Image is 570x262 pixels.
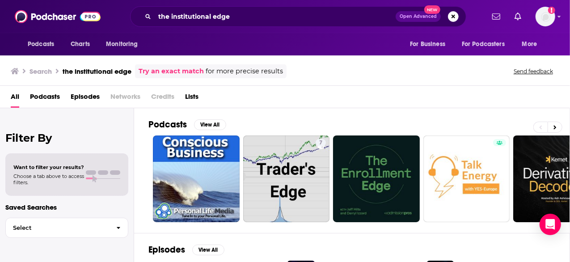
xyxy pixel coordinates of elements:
[11,89,19,108] a: All
[185,89,198,108] a: Lists
[5,218,128,238] button: Select
[130,6,466,27] div: Search podcasts, credits, & more...
[511,68,556,75] button: Send feedback
[243,135,330,222] a: 7
[489,9,504,24] a: Show notifications dropdown
[148,244,185,255] h2: Episodes
[148,119,226,130] a: PodcastsView All
[536,7,555,26] button: Show profile menu
[194,119,226,130] button: View All
[536,7,555,26] span: Logged in as aridings
[316,139,326,146] a: 7
[516,36,549,53] button: open menu
[548,7,555,14] svg: Add a profile image
[511,9,525,24] a: Show notifications dropdown
[155,9,396,24] input: Search podcasts, credits, & more...
[410,38,445,51] span: For Business
[28,38,54,51] span: Podcasts
[396,11,441,22] button: Open AdvancedNew
[63,67,131,76] h3: the institutional edge
[13,164,84,170] span: Want to filter your results?
[151,89,174,108] span: Credits
[21,36,66,53] button: open menu
[206,66,283,76] span: for more precise results
[30,89,60,108] a: Podcasts
[456,36,518,53] button: open menu
[522,38,537,51] span: More
[540,214,561,235] div: Open Intercom Messenger
[65,36,95,53] a: Charts
[30,67,52,76] h3: Search
[110,89,140,108] span: Networks
[192,245,224,255] button: View All
[424,5,440,14] span: New
[404,36,456,53] button: open menu
[13,173,84,186] span: Choose a tab above to access filters.
[5,131,128,144] h2: Filter By
[536,7,555,26] img: User Profile
[6,225,109,231] span: Select
[400,14,437,19] span: Open Advanced
[71,89,100,108] a: Episodes
[148,244,224,255] a: EpisodesView All
[100,36,149,53] button: open menu
[139,66,204,76] a: Try an exact match
[15,8,101,25] img: Podchaser - Follow, Share and Rate Podcasts
[106,38,138,51] span: Monitoring
[71,38,90,51] span: Charts
[319,139,322,148] span: 7
[462,38,505,51] span: For Podcasters
[5,203,128,211] p: Saved Searches
[148,119,187,130] h2: Podcasts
